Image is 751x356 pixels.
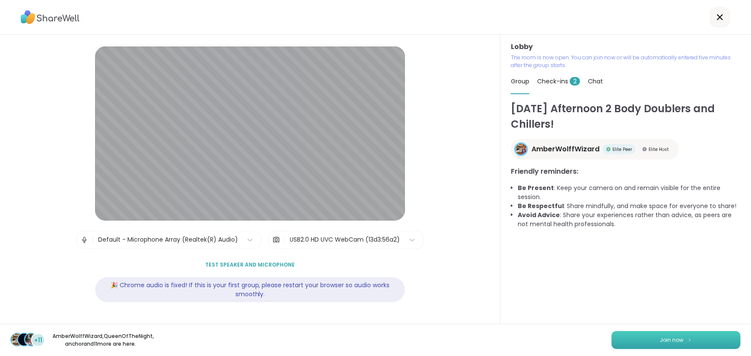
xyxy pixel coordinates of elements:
span: +11 [34,336,43,345]
span: AmberWolffWizard [532,144,600,154]
span: | [92,231,94,249]
img: Elite Host [643,147,647,151]
li: : Keep your camera on and remain visible for the entire session. [518,184,741,202]
img: Elite Peer [606,147,611,151]
h3: Lobby [511,42,741,52]
button: Join now [612,331,741,349]
div: Default - Microphone Array (Realtek(R) Audio) [98,235,238,244]
span: Group [511,77,529,86]
img: anchor [25,334,37,346]
span: Elite Peer [612,146,632,153]
img: AmberWolffWizard [11,334,23,346]
img: AmberWolffWizard [516,144,527,155]
span: Join now [660,336,684,344]
span: 2 [570,77,580,86]
img: ShareWell Logo [21,7,80,27]
p: AmberWolffWizard , QueenOfTheNight , anchor and 11 more are here. [53,332,149,348]
img: QueenOfTheNight [18,334,30,346]
span: Check-ins [537,77,580,86]
li: : Share mindfully, and make space for everyone to share! [518,202,741,211]
b: Avoid Advice [518,211,560,219]
span: | [284,231,286,249]
h1: [DATE] Afternoon 2 Body Doublers and Chillers! [511,101,741,132]
span: Chat [588,77,603,86]
a: AmberWolffWizardAmberWolffWizardElite PeerElite PeerElite HostElite Host [511,139,679,160]
span: Elite Host [649,146,669,153]
h3: Friendly reminders: [511,166,741,177]
b: Be Present [518,184,554,192]
p: The room is now open. You can join now or will be automatically entered five minutes after the gr... [511,54,741,69]
button: Test speaker and microphone [202,256,298,274]
li: : Share your experiences rather than advice, as peers are not mental health professionals. [518,211,741,229]
b: Be Respectful [518,202,564,210]
img: Camera [272,231,280,249]
img: Microphone [80,231,88,249]
div: 🎉 Chrome audio is fixed! If this is your first group, please restart your browser so audio works ... [95,277,405,302]
img: ShareWell Logomark [687,338,692,342]
div: USB2.0 HD UVC WebCam (13d3:56a2) [290,235,400,244]
span: Test speaker and microphone [205,261,295,269]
